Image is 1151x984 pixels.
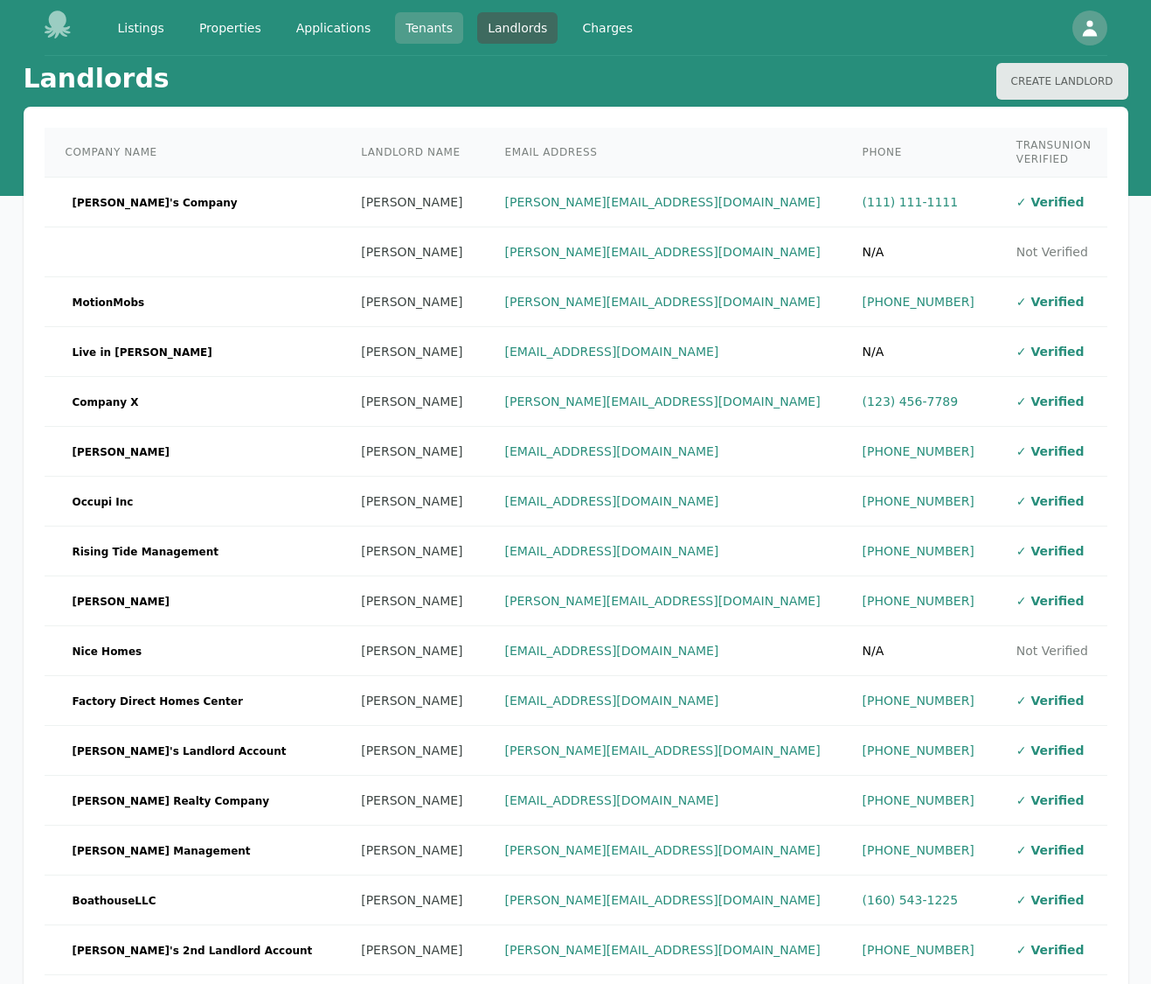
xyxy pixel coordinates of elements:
span: ✓ Verified [1016,195,1085,209]
span: ✓ Verified [1016,743,1085,757]
span: [PERSON_NAME] Management [66,842,258,860]
a: [PERSON_NAME][EMAIL_ADDRESS][DOMAIN_NAME] [505,295,821,309]
a: [PERSON_NAME][EMAIL_ADDRESS][DOMAIN_NAME] [505,594,821,608]
span: [PERSON_NAME]'s Landlord Account [66,743,294,760]
span: ✓ Verified [1016,394,1085,408]
a: [PHONE_NUMBER] [863,694,974,708]
span: [PERSON_NAME] [66,593,177,611]
span: Occupi Inc [66,493,141,511]
a: [PERSON_NAME][EMAIL_ADDRESS][DOMAIN_NAME] [505,743,821,757]
span: [PERSON_NAME]'s Company [66,194,245,212]
a: [PERSON_NAME][EMAIL_ADDRESS][DOMAIN_NAME] [505,245,821,259]
a: Landlords [477,12,558,44]
a: [PERSON_NAME][EMAIL_ADDRESS][DOMAIN_NAME] [505,943,821,957]
td: N/A [842,626,995,676]
td: [PERSON_NAME] [340,776,483,826]
span: ✓ Verified [1016,843,1085,857]
a: [EMAIL_ADDRESS][DOMAIN_NAME] [505,644,719,658]
th: Company Name [45,128,341,178]
a: (123) 456-7789 [863,394,959,408]
a: [EMAIL_ADDRESS][DOMAIN_NAME] [505,793,719,807]
span: MotionMobs [66,294,152,311]
a: (111) 111-1111 [863,195,959,209]
span: [PERSON_NAME] [66,443,177,461]
th: TransUnion Verified [995,128,1113,178]
td: [PERSON_NAME] [340,826,483,876]
span: ✓ Verified [1016,444,1085,458]
td: [PERSON_NAME] [340,277,483,327]
a: Properties [189,12,272,44]
th: Landlord Name [340,128,483,178]
span: Company X [66,394,146,411]
a: [EMAIL_ADDRESS][DOMAIN_NAME] [505,694,719,708]
a: [PERSON_NAME][EMAIL_ADDRESS][DOMAIN_NAME] [505,893,821,907]
span: ✓ Verified [1016,345,1085,359]
span: ✓ Verified [1016,943,1085,957]
a: [EMAIL_ADDRESS][DOMAIN_NAME] [505,544,719,558]
span: ✓ Verified [1016,494,1085,508]
a: [EMAIL_ADDRESS][DOMAIN_NAME] [505,444,719,458]
td: N/A [842,227,995,277]
th: Email Address [484,128,842,178]
span: Rising Tide Management [66,543,225,561]
td: [PERSON_NAME] [340,477,483,527]
td: [PERSON_NAME] [340,327,483,377]
td: [PERSON_NAME] [340,676,483,726]
td: [PERSON_NAME] [340,178,483,227]
td: [PERSON_NAME] [340,876,483,925]
button: Create Landlord [996,63,1128,100]
a: [EMAIL_ADDRESS][DOMAIN_NAME] [505,345,719,359]
span: Live in [PERSON_NAME] [66,344,219,361]
a: [PHONE_NUMBER] [863,494,974,508]
span: Factory Direct Homes Center [66,693,250,710]
span: ✓ Verified [1016,295,1085,309]
a: [PHONE_NUMBER] [863,295,974,309]
a: [PHONE_NUMBER] [863,594,974,608]
a: [PHONE_NUMBER] [863,843,974,857]
a: [PHONE_NUMBER] [863,743,974,757]
a: [PERSON_NAME][EMAIL_ADDRESS][DOMAIN_NAME] [505,394,821,408]
a: [PERSON_NAME][EMAIL_ADDRESS][DOMAIN_NAME] [505,843,821,857]
td: [PERSON_NAME] [340,427,483,477]
td: [PERSON_NAME] [340,925,483,975]
td: [PERSON_NAME] [340,377,483,427]
span: Not Verified [1016,245,1088,259]
span: ✓ Verified [1016,544,1085,558]
td: [PERSON_NAME] [340,576,483,626]
a: [PHONE_NUMBER] [863,793,974,807]
a: [PHONE_NUMBER] [863,444,974,458]
span: [PERSON_NAME] Realty Company [66,792,277,810]
span: ✓ Verified [1016,694,1085,708]
a: (160) 543-1225 [863,893,959,907]
th: Phone [842,128,995,178]
span: ✓ Verified [1016,793,1085,807]
a: [PHONE_NUMBER] [863,943,974,957]
a: Applications [286,12,382,44]
span: Nice Homes [66,643,149,660]
td: [PERSON_NAME] [340,527,483,576]
td: [PERSON_NAME] [340,227,483,277]
a: [PERSON_NAME][EMAIL_ADDRESS][DOMAIN_NAME] [505,195,821,209]
td: [PERSON_NAME] [340,726,483,776]
a: [PHONE_NUMBER] [863,544,974,558]
h1: Landlords [24,63,170,100]
span: [PERSON_NAME]'s 2nd Landlord Account [66,942,320,960]
span: ✓ Verified [1016,594,1085,608]
a: Listings [107,12,175,44]
a: [EMAIL_ADDRESS][DOMAIN_NAME] [505,494,719,508]
span: Not Verified [1016,644,1088,658]
a: Tenants [395,12,463,44]
a: Charges [572,12,643,44]
td: N/A [842,327,995,377]
span: ✓ Verified [1016,893,1085,907]
span: BoathouseLLC [66,892,163,910]
td: [PERSON_NAME] [340,626,483,676]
